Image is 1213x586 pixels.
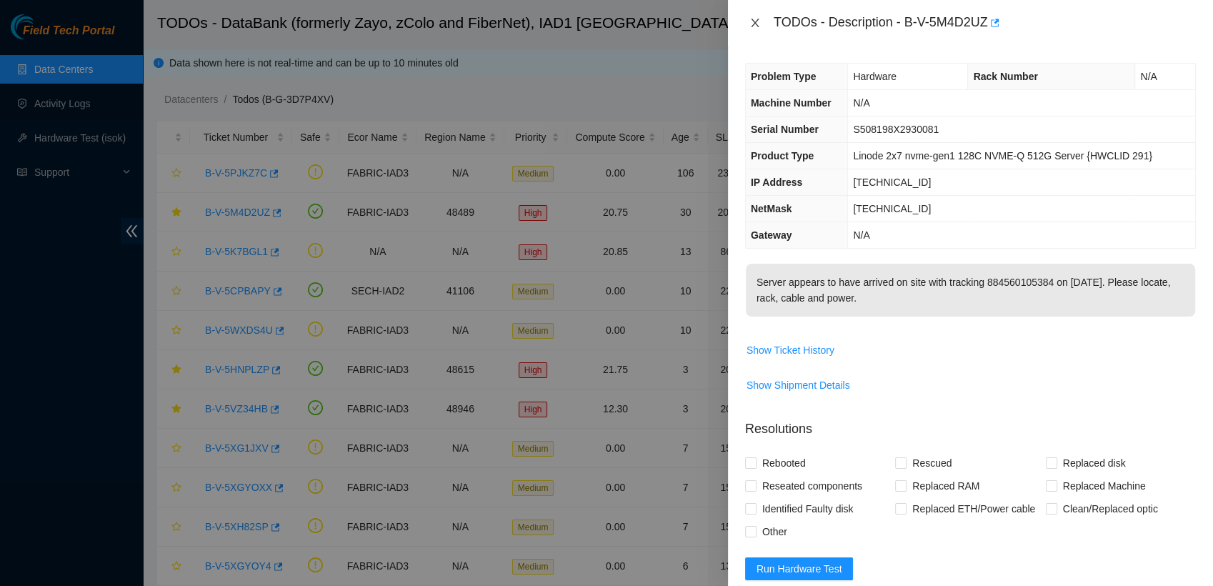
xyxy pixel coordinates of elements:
[1057,475,1152,497] span: Replaced Machine
[747,342,834,358] span: Show Ticket History
[1057,497,1164,520] span: Clean/Replaced optic
[1140,71,1157,82] span: N/A
[751,203,792,214] span: NetMask
[745,16,765,30] button: Close
[1057,452,1132,475] span: Replaced disk
[745,557,854,580] button: Run Hardware Test
[757,497,859,520] span: Identified Faulty disk
[907,452,957,475] span: Rescued
[745,408,1196,439] p: Resolutions
[751,150,814,162] span: Product Type
[747,377,850,393] span: Show Shipment Details
[757,520,793,543] span: Other
[774,11,1196,34] div: TODOs - Description - B-V-5M4D2UZ
[853,203,931,214] span: [TECHNICAL_ID]
[907,497,1041,520] span: Replaced ETH/Power cable
[746,264,1195,317] p: Server appears to have arrived on site with tracking 884560105384 on [DATE]. Please locate, rack,...
[751,71,817,82] span: Problem Type
[751,177,802,188] span: IP Address
[749,17,761,29] span: close
[757,475,868,497] span: Reseated components
[853,150,1152,162] span: Linode 2x7 nvme-gen1 128C NVME-Q 512G Server {HWCLID 291}
[757,561,842,577] span: Run Hardware Test
[853,229,869,241] span: N/A
[853,124,939,135] span: S508198X2930081
[853,97,869,109] span: N/A
[746,374,851,397] button: Show Shipment Details
[751,229,792,241] span: Gateway
[746,339,835,362] button: Show Ticket History
[751,97,832,109] span: Machine Number
[853,177,931,188] span: [TECHNICAL_ID]
[853,71,897,82] span: Hardware
[757,452,812,475] span: Rebooted
[973,71,1037,82] span: Rack Number
[751,124,819,135] span: Serial Number
[907,475,985,497] span: Replaced RAM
